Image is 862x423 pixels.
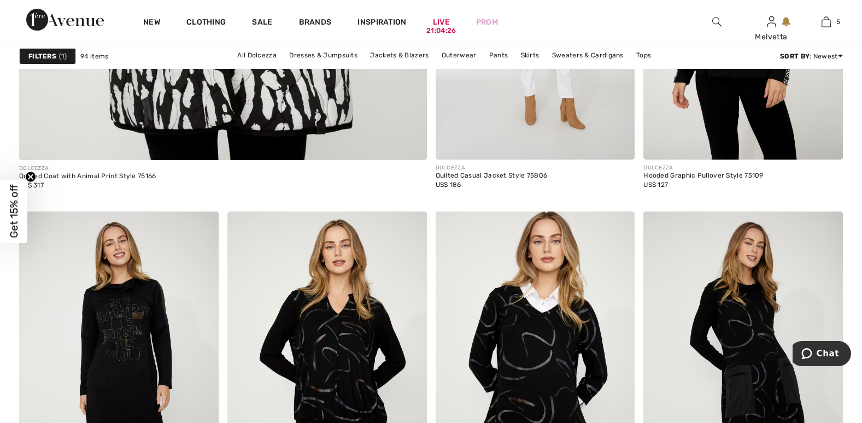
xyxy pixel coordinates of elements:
a: Outerwear [436,48,482,62]
img: search the website [712,15,722,28]
img: My Bag [822,15,831,28]
div: Quilted Coat with Animal Print Style 75166 [19,173,156,180]
button: Close teaser [25,172,36,183]
span: US$ 127 [643,181,668,189]
span: Get 15% off [8,185,20,238]
strong: Sort By [780,52,810,60]
a: Clothing [186,17,226,29]
div: DOLCEZZA [436,164,548,172]
a: 5 [799,15,853,28]
a: Sweaters & Cardigans [547,48,629,62]
span: US$ 186 [436,181,461,189]
a: All Dolcezza [232,48,282,62]
a: Pants [484,48,514,62]
a: Brands [299,17,332,29]
iframe: Opens a widget where you can chat to one of our agents [793,341,851,368]
div: Hooded Graphic Pullover Style 75109 [643,172,764,180]
a: Live21:04:26 [433,16,450,28]
strong: Filters [28,51,56,61]
span: Inspiration [357,17,406,29]
a: Tops [631,48,656,62]
a: New [143,17,160,29]
img: 1ère Avenue [26,9,104,31]
span: 5 [836,17,840,27]
div: : Newest [780,51,843,61]
a: Skirts [515,48,545,62]
a: Sign In [767,16,776,27]
div: DOLCEZZA [19,164,156,173]
span: 1 [59,51,67,61]
img: My Info [767,15,776,28]
a: Prom [476,16,498,28]
div: Quilted Casual Jacket Style 75806 [436,172,548,180]
div: 21:04:26 [426,26,456,36]
span: 94 items [80,51,108,61]
a: Sale [252,17,272,29]
div: Melvetta [744,31,798,43]
a: Dresses & Jumpsuits [284,48,363,62]
span: US$ 317 [19,181,44,189]
div: DOLCEZZA [643,164,764,172]
a: Jackets & Blazers [365,48,434,62]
